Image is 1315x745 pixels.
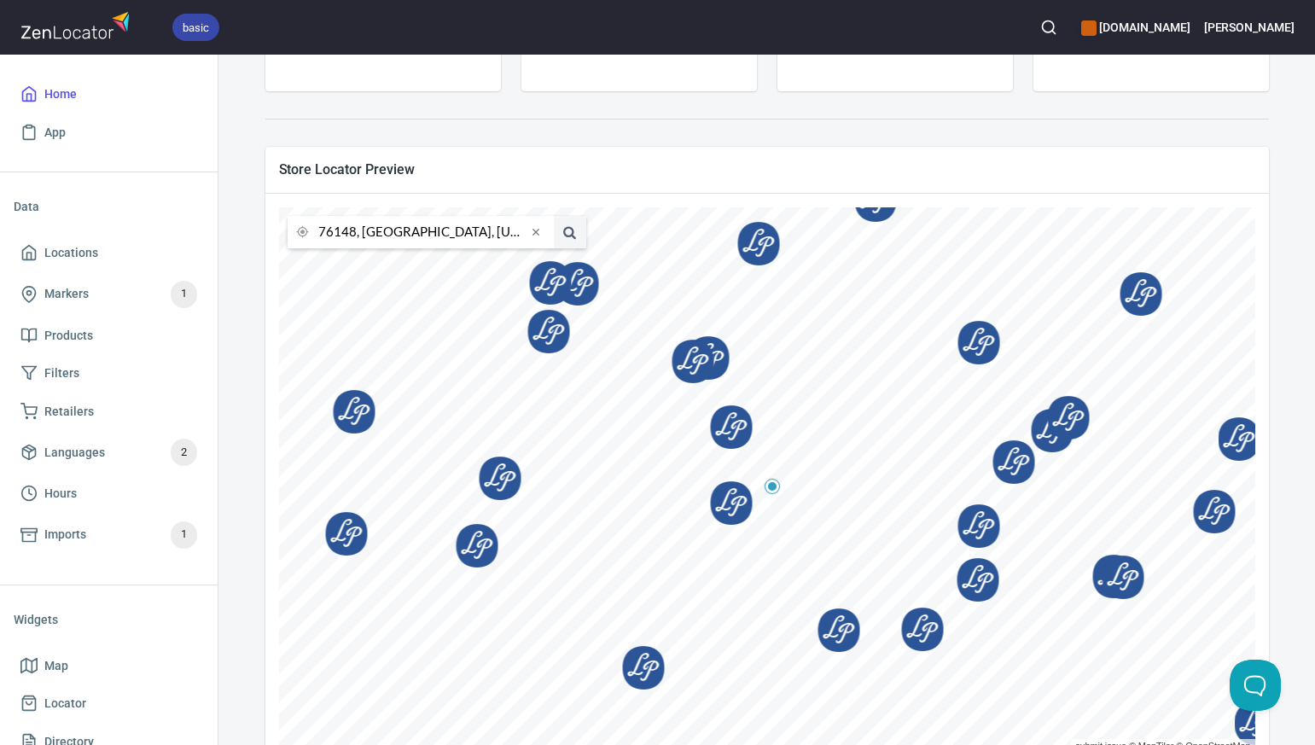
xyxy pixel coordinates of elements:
[318,216,527,248] input: city or postal code
[44,483,77,504] span: Hours
[1204,18,1295,37] h6: [PERSON_NAME]
[1230,660,1281,711] iframe: Help Scout Beacon - Open
[171,284,197,304] span: 1
[44,442,105,463] span: Languages
[44,122,66,143] span: App
[171,443,197,463] span: 2
[44,242,98,264] span: Locations
[44,401,94,422] span: Retailers
[14,393,204,431] a: Retailers
[1204,9,1295,46] button: [PERSON_NAME]
[14,113,204,152] a: App
[14,430,204,474] a: Languages2
[172,14,219,41] div: basic
[44,655,68,677] span: Map
[1030,9,1068,46] button: Search
[14,354,204,393] a: Filters
[44,325,93,346] span: Products
[172,19,219,37] span: basic
[44,84,77,105] span: Home
[14,474,204,513] a: Hours
[14,317,204,355] a: Products
[14,234,204,272] a: Locations
[14,186,204,227] li: Data
[1081,18,1190,37] h6: [DOMAIN_NAME]
[14,75,204,113] a: Home
[14,513,204,557] a: Imports1
[14,599,204,640] li: Widgets
[44,693,86,714] span: Locator
[14,684,204,723] a: Locator
[44,283,89,305] span: Markers
[171,525,197,544] span: 1
[1081,20,1097,36] button: color-CE600E
[14,647,204,685] a: Map
[44,524,86,545] span: Imports
[279,160,1255,178] span: Store Locator Preview
[44,363,79,384] span: Filters
[1081,9,1190,46] div: Manage your apps
[14,272,204,317] a: Markers1
[20,7,135,44] img: zenlocator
